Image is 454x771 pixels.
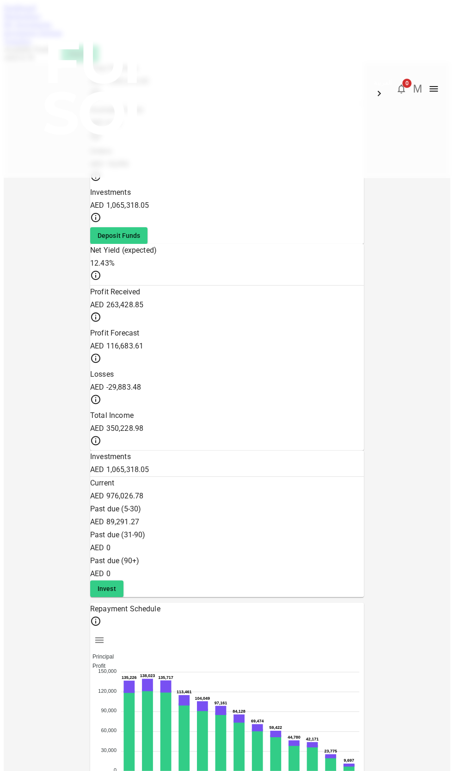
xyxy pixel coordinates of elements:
[90,516,364,529] div: AED 89,291.27
[90,479,114,487] span: Current
[90,504,141,513] span: Past due (5-30)
[101,747,117,753] tspan: 30,000
[90,541,364,554] div: AED 0
[90,257,364,270] div: 12.43%
[90,580,123,597] button: Invest
[90,603,364,616] div: Repayment Schedule
[90,227,147,244] button: Deposit Funds
[90,370,114,379] span: Losses
[90,530,145,539] span: Past due (31-90)
[90,298,364,311] div: AED 263,428.85
[90,452,131,461] span: Investments
[90,287,140,296] span: Profit Received
[86,663,105,669] span: Profit
[90,246,157,255] span: Net Yield (expected)
[90,340,364,353] div: AED 116,683.61
[90,463,364,476] div: AED 1,065,318.05
[402,79,411,88] span: 0
[98,668,117,674] tspan: 150,000
[98,688,117,693] tspan: 120,000
[374,79,392,86] span: العربية
[101,727,117,733] tspan: 60,000
[86,653,114,660] span: Principal
[101,708,117,713] tspan: 90,000
[90,199,364,212] div: AED 1,065,318.05
[90,188,131,197] span: Investments
[411,82,424,96] button: M
[90,567,364,580] div: AED 0
[90,556,139,565] span: Past due (90+)
[90,422,364,435] div: AED 350,228.98
[90,381,364,394] div: AED -29,883.48
[90,411,134,420] span: Total Income
[392,80,411,98] button: 0
[90,490,364,503] div: AED 976,026.78
[90,329,139,337] span: Profit Forecast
